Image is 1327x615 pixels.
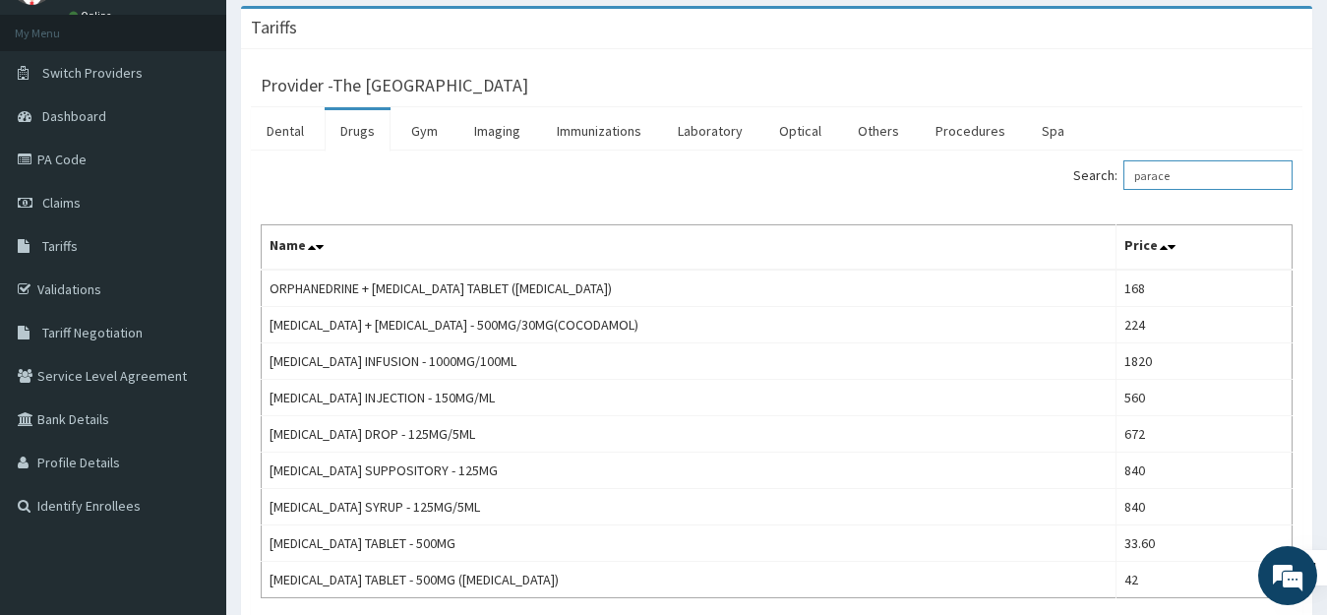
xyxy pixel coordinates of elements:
[262,343,1116,380] td: [MEDICAL_DATA] INFUSION - 1000MG/100ML
[262,307,1116,343] td: [MEDICAL_DATA] + [MEDICAL_DATA] - 500MG/30MG(COCODAMOL)
[262,225,1116,271] th: Name
[102,110,331,136] div: Chat with us now
[1123,160,1293,190] input: Search:
[1116,225,1292,271] th: Price
[1116,525,1292,562] td: 33.60
[69,9,116,23] a: Online
[42,324,143,341] span: Tariff Negotiation
[325,110,391,152] a: Drugs
[42,107,106,125] span: Dashboard
[1116,307,1292,343] td: 224
[842,110,915,152] a: Others
[42,194,81,212] span: Claims
[262,489,1116,525] td: [MEDICAL_DATA] SYRUP - 125MG/5ML
[262,525,1116,562] td: [MEDICAL_DATA] TABLET - 500MG
[262,453,1116,489] td: [MEDICAL_DATA] SUPPOSITORY - 125MG
[541,110,657,152] a: Immunizations
[920,110,1021,152] a: Procedures
[262,416,1116,453] td: [MEDICAL_DATA] DROP - 125MG/5ML
[10,407,375,476] textarea: Type your message and hit 'Enter'
[42,237,78,255] span: Tariffs
[114,183,271,382] span: We're online!
[262,562,1116,598] td: [MEDICAL_DATA] TABLET - 500MG ([MEDICAL_DATA])
[458,110,536,152] a: Imaging
[251,19,297,36] h3: Tariffs
[1116,270,1292,307] td: 168
[262,270,1116,307] td: ORPHANEDRINE + [MEDICAL_DATA] TABLET ([MEDICAL_DATA])
[42,64,143,82] span: Switch Providers
[395,110,453,152] a: Gym
[262,380,1116,416] td: [MEDICAL_DATA] INJECTION - 150MG/ML
[1116,489,1292,525] td: 840
[1116,416,1292,453] td: 672
[1116,380,1292,416] td: 560
[1116,343,1292,380] td: 1820
[1073,160,1293,190] label: Search:
[662,110,758,152] a: Laboratory
[1116,453,1292,489] td: 840
[763,110,837,152] a: Optical
[251,110,320,152] a: Dental
[323,10,370,57] div: Minimize live chat window
[1116,562,1292,598] td: 42
[261,77,528,94] h3: Provider - The [GEOGRAPHIC_DATA]
[1026,110,1080,152] a: Spa
[36,98,80,148] img: d_794563401_company_1708531726252_794563401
